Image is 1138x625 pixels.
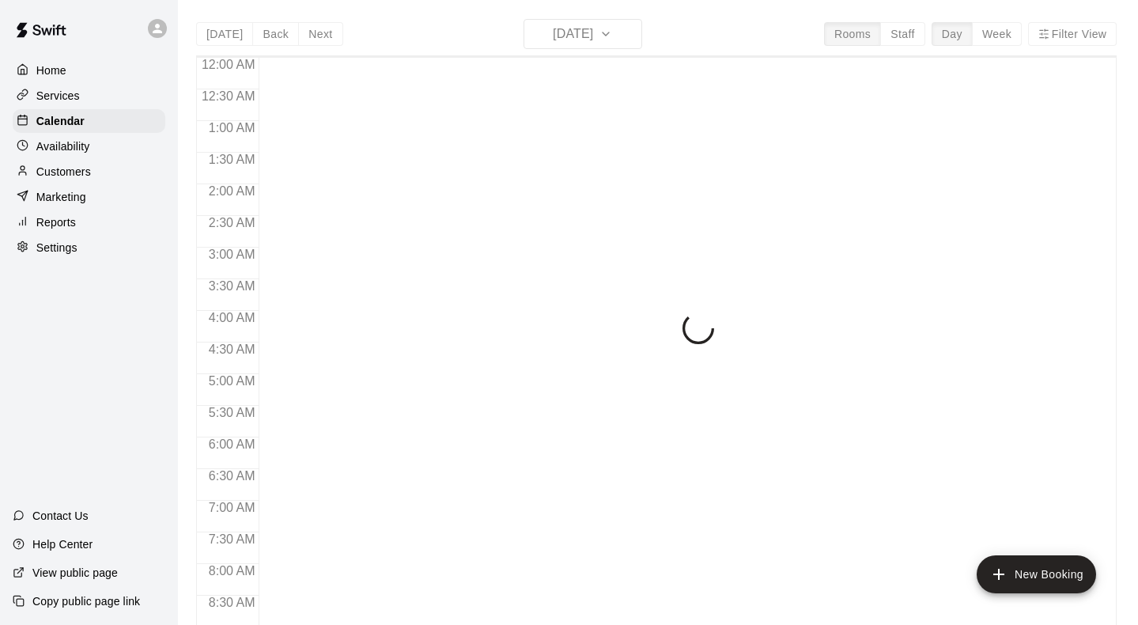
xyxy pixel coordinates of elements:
span: 1:30 AM [205,153,259,166]
a: Services [13,84,165,108]
p: Reports [36,214,76,230]
a: Availability [13,134,165,158]
span: 2:30 AM [205,216,259,229]
span: 7:30 AM [205,532,259,546]
span: 3:00 AM [205,248,259,261]
span: 7:00 AM [205,501,259,514]
span: 1:00 AM [205,121,259,134]
p: Help Center [32,536,93,552]
p: Copy public page link [32,593,140,609]
button: add [977,555,1096,593]
p: Marketing [36,189,86,205]
span: 12:00 AM [198,58,259,71]
span: 2:00 AM [205,184,259,198]
a: Marketing [13,185,165,209]
a: Calendar [13,109,165,133]
a: Reports [13,210,165,234]
p: Calendar [36,113,85,129]
span: 4:00 AM [205,311,259,324]
p: View public page [32,565,118,581]
p: Settings [36,240,78,256]
p: Availability [36,138,90,154]
p: Customers [36,164,91,180]
p: Home [36,62,66,78]
a: Customers [13,160,165,184]
span: 5:30 AM [205,406,259,419]
a: Home [13,59,165,82]
span: 12:30 AM [198,89,259,103]
span: 3:30 AM [205,279,259,293]
span: 8:00 AM [205,564,259,578]
p: Contact Us [32,508,89,524]
span: 8:30 AM [205,596,259,609]
span: 5:00 AM [205,374,259,388]
p: Services [36,88,80,104]
span: 6:30 AM [205,469,259,483]
a: Settings [13,236,165,259]
span: 4:30 AM [205,343,259,356]
span: 6:00 AM [205,437,259,451]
